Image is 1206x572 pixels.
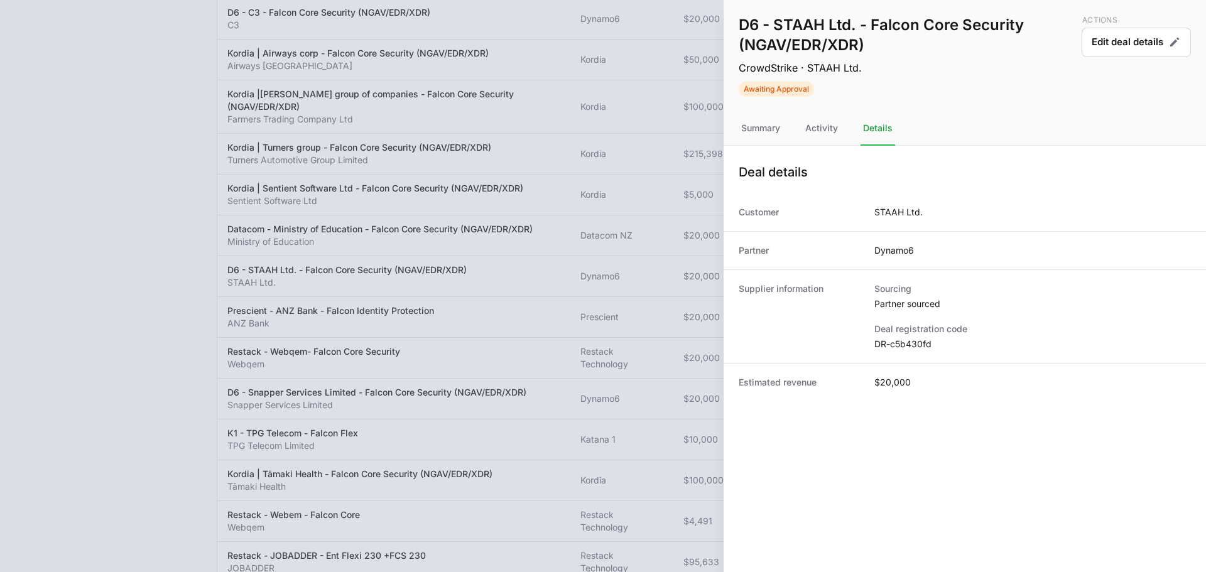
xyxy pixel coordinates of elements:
[1082,15,1191,25] p: Actions
[874,338,1191,350] dd: DR-c5b430fd
[739,244,859,257] dt: Partner
[874,283,1191,295] dt: Sourcing
[739,206,859,219] dt: Customer
[874,206,923,219] dd: STAAH Ltd.
[739,163,808,181] h1: Deal details
[739,376,859,389] dt: Estimated revenue
[739,283,859,350] dt: Supplier information
[874,244,914,257] dd: Dynamo6
[861,112,895,146] div: Details
[739,60,1077,75] p: CrowdStrike · STAAH Ltd.
[739,112,783,146] div: Summary
[724,112,1206,146] nav: Tabs
[874,323,1191,335] dt: Deal registration code
[1082,28,1191,57] button: Edit deal details
[874,376,911,389] dd: $20,000
[739,15,1077,55] h1: D6 - STAAH Ltd. - Falcon Core Security (NGAV/EDR/XDR)
[803,112,840,146] div: Activity
[874,298,1191,310] dd: Partner sourced
[1082,15,1191,97] div: Deal actions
